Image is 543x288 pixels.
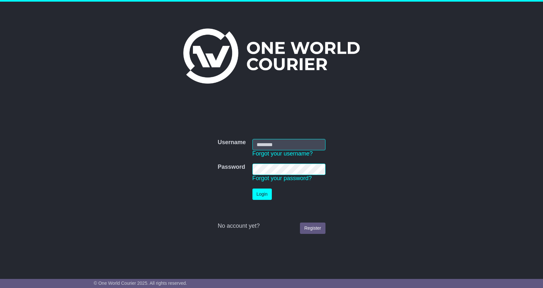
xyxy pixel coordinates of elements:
a: Forgot your password? [252,175,312,181]
a: Forgot your username? [252,150,313,157]
button: Login [252,189,272,200]
img: One World [183,29,360,84]
span: © One World Courier 2025. All rights reserved. [94,281,187,286]
div: No account yet? [218,223,325,230]
label: Username [218,139,246,146]
label: Password [218,164,245,171]
a: Register [300,223,325,234]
